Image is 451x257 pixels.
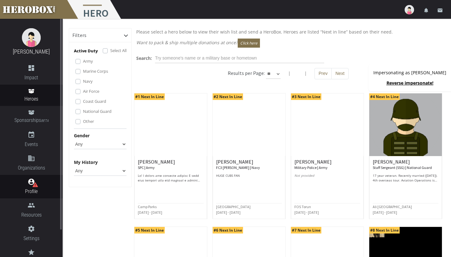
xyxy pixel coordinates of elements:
button: Click here [238,39,260,48]
i: notifications [423,8,429,13]
p: Impersonating as [PERSON_NAME] [373,69,446,76]
a: #1 Next In Line [PERSON_NAME] SPC | Army Lo! I dolors ame consecte adipisc E sedd eius tempori ut... [134,93,207,219]
p: HUGE CUBS FAN [216,173,282,183]
small: BETA [41,119,49,123]
label: National Guard [83,108,111,115]
span: | [288,70,291,76]
small: Military Police | Army [294,165,328,170]
span: | [304,70,307,76]
span: #2 Next In Line [213,93,243,100]
span: #7 Next In Line [291,227,321,233]
small: SPC | Army [138,165,155,170]
a: [PERSON_NAME] [13,48,50,55]
span: #5 Next In Line [134,227,165,233]
span: #8 Next In Line [369,227,400,233]
a: #2 Next In Line [PERSON_NAME] FC3 [PERSON_NAME] | Navy HUGE CUBS FAN [GEOGRAPHIC_DATA] [DATE] - [... [212,93,286,219]
i: email [437,8,443,13]
small: [DATE] - [DATE] [294,210,319,215]
p: Want to pack & ship multiple donations at once? [136,39,440,48]
label: Coast Guard [83,98,106,105]
h6: [PERSON_NAME] [373,159,438,170]
p: 17 year veteran. Recently married ([DATE]). 4th overseas tour. Aviation Operations is my job. [373,173,438,183]
h6: [PERSON_NAME] [138,159,204,170]
span: #1 Next In Line [134,93,165,100]
button: Prev [314,68,332,79]
img: female.jpg [22,28,41,47]
small: [DATE] - [DATE] [373,210,397,215]
label: Other [83,118,94,125]
h6: Results per Page: [228,70,265,76]
img: user-image [405,5,414,14]
a: Reverse impersonate! [386,80,433,86]
label: Air Force [83,88,99,95]
span: #4 Next In Line [369,93,400,100]
input: Try someone's name or a military base or hometown [155,53,324,63]
small: [GEOGRAPHIC_DATA] [216,204,251,209]
small: Ali [GEOGRAPHIC_DATA] [373,204,412,209]
small: [DATE] - [DATE] [138,210,162,215]
h6: Filters [72,33,86,38]
small: Staff Sergeant (SSG) | National Guard [373,165,432,170]
button: Next [331,68,349,79]
label: Gender [74,132,90,139]
small: Camp Parks [138,204,157,209]
a: #3 Next In Line [PERSON_NAME] Military Police | Army Not provided FOS Torun [DATE] - [DATE] [291,93,364,219]
label: Search: [136,55,152,62]
p: Please select a hero below to view their wish list and send a HeroBox. Heroes are listed “Next in... [136,28,440,35]
small: FC3 [PERSON_NAME] | Navy [216,165,260,170]
small: FOS Torun [294,204,311,209]
span: #3 Next In Line [291,93,321,100]
label: Army [83,58,93,65]
h6: [PERSON_NAME] [294,159,360,170]
p: Lo! I dolors ame consecte adipisc E sedd eius tempori utla etd magnaal e admini veniam qui N exer... [138,173,204,183]
label: Marine Corps [83,68,108,75]
label: Select All [110,47,127,54]
small: [DATE] - [DATE] [216,210,241,215]
p: Not provided [294,173,360,183]
label: Navy [83,78,93,85]
h6: [PERSON_NAME] [216,159,282,170]
span: #6 Next In Line [213,227,243,233]
label: My History [74,159,98,166]
a: #4 Next In Line [PERSON_NAME] Staff Sergeant (SSG) | National Guard 17 year veteran. Recently mar... [369,93,442,219]
p: Active Duty [74,47,98,55]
